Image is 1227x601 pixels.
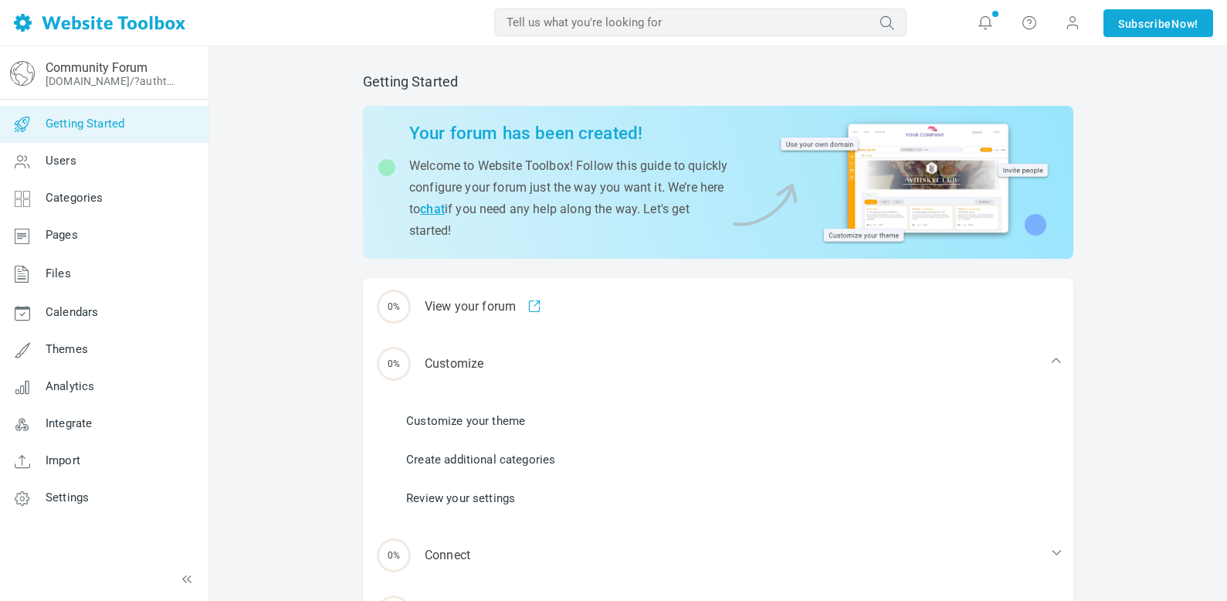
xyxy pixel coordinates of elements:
[363,73,1073,90] h2: Getting Started
[46,75,180,87] a: [DOMAIN_NAME]/?authtoken=d017ff3cb2ac1ecd485e41e0aff6b9ae&rememberMe=1
[406,451,555,468] a: Create additional categories
[46,416,92,430] span: Integrate
[377,290,411,324] span: 0%
[1171,15,1198,32] span: Now!
[377,538,411,572] span: 0%
[363,278,1073,335] div: View your forum
[363,278,1073,335] a: 0% View your forum
[420,202,445,216] a: chat
[1103,9,1213,37] a: SubscribeNow!
[46,154,76,168] span: Users
[46,342,88,356] span: Themes
[46,60,147,75] a: Community Forum
[363,335,1073,392] div: Customize
[406,413,525,430] a: Customize your theme
[406,490,515,507] a: Review your settings
[46,491,89,504] span: Settings
[494,8,907,36] input: Tell us what you're looking for
[46,305,98,319] span: Calendars
[377,347,411,381] span: 0%
[363,527,1073,584] div: Connect
[46,453,80,467] span: Import
[409,155,728,242] p: Welcome to Website Toolbox! Follow this guide to quickly configure your forum just the way you wa...
[46,228,78,242] span: Pages
[46,379,94,393] span: Analytics
[46,267,71,280] span: Files
[10,61,35,86] img: globe-icon.png
[46,117,124,131] span: Getting Started
[46,191,103,205] span: Categories
[409,123,728,144] h2: Your forum has been created!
